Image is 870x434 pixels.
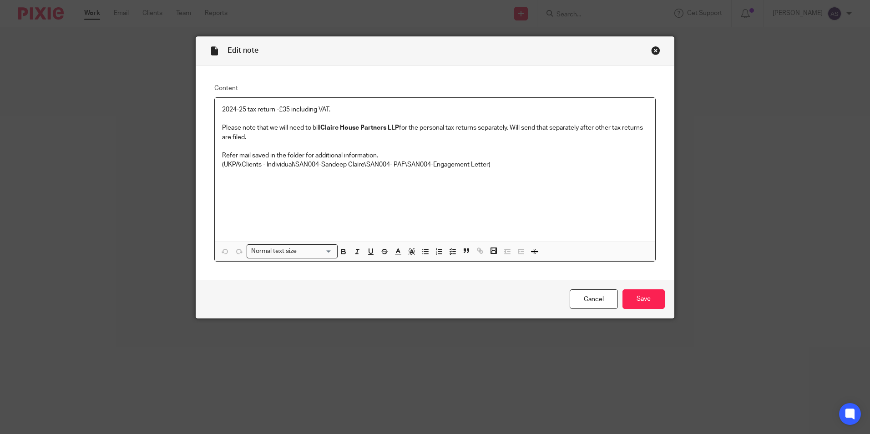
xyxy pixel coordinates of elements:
[651,46,660,55] div: Close this dialog window
[320,125,399,131] strong: Claire House Partners LLP
[228,47,258,54] span: Edit note
[622,289,665,309] input: Save
[222,151,648,160] p: Refer mail saved in the folder for additional information.
[249,247,298,256] span: Normal text size
[214,84,656,93] label: Content
[570,289,618,309] a: Cancel
[299,247,332,256] input: Search for option
[222,160,648,169] p: (UKPA\Clients - Individual\SAN004-Sandeep Claire\SAN004- PAF\SAN004-Engagement Letter)
[247,244,338,258] div: Search for option
[222,105,648,114] p: 2024-25 tax return -£35 including VAT.
[222,123,648,142] p: Please note that we will need to bill for the personal tax returns separately. Will send that sep...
